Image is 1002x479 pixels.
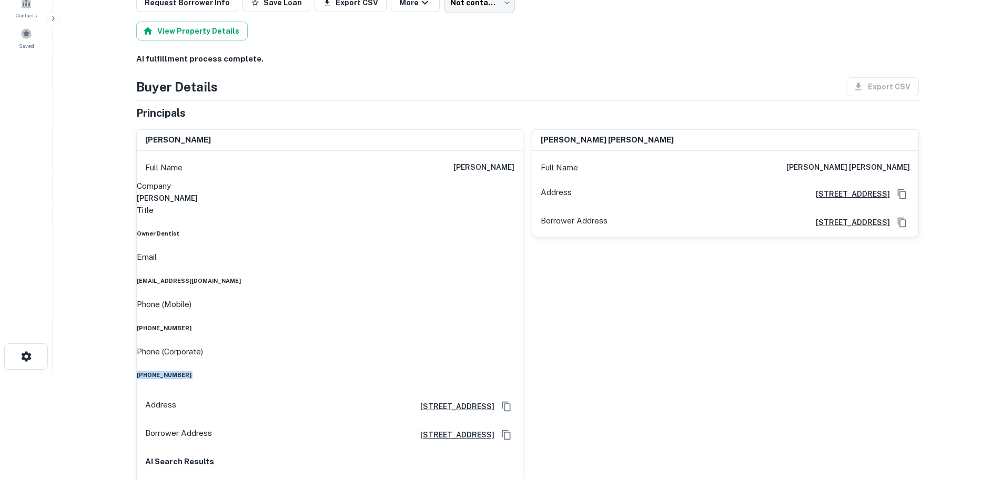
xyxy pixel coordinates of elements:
[137,277,523,285] h6: [EMAIL_ADDRESS][DOMAIN_NAME]
[136,105,186,121] h5: Principals
[145,427,212,443] p: Borrower Address
[137,371,523,379] h6: [PHONE_NUMBER]
[19,42,34,50] span: Saved
[453,161,514,174] h6: [PERSON_NAME]
[541,134,674,146] h6: [PERSON_NAME] [PERSON_NAME]
[16,11,37,19] span: Contacts
[137,180,523,192] p: Company
[499,399,514,414] button: Copy Address
[145,399,176,414] p: Address
[137,204,523,217] p: Title
[137,251,523,263] p: Email
[137,345,523,358] p: Phone (Corporate)
[894,186,910,202] button: Copy Address
[136,77,218,96] h4: Buyer Details
[541,161,578,174] p: Full Name
[807,217,890,228] a: [STREET_ADDRESS]
[949,395,1002,445] iframe: Chat Widget
[807,188,890,200] a: [STREET_ADDRESS]
[786,161,910,174] h6: [PERSON_NAME] [PERSON_NAME]
[3,24,49,52] a: Saved
[137,324,523,332] h6: [PHONE_NUMBER]
[894,215,910,230] button: Copy Address
[145,455,514,468] p: AI Search Results
[137,192,523,204] h6: [PERSON_NAME]
[541,186,572,202] p: Address
[145,161,183,174] p: Full Name
[541,215,608,230] p: Borrower Address
[136,22,248,40] button: View Property Details
[499,427,514,443] button: Copy Address
[412,401,494,412] a: [STREET_ADDRESS]
[137,298,191,311] p: Phone (Mobile)
[136,53,919,65] h6: AI fulfillment process complete.
[412,429,494,441] a: [STREET_ADDRESS]
[137,229,523,238] h6: Owner Dentist
[145,134,211,146] h6: [PERSON_NAME]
